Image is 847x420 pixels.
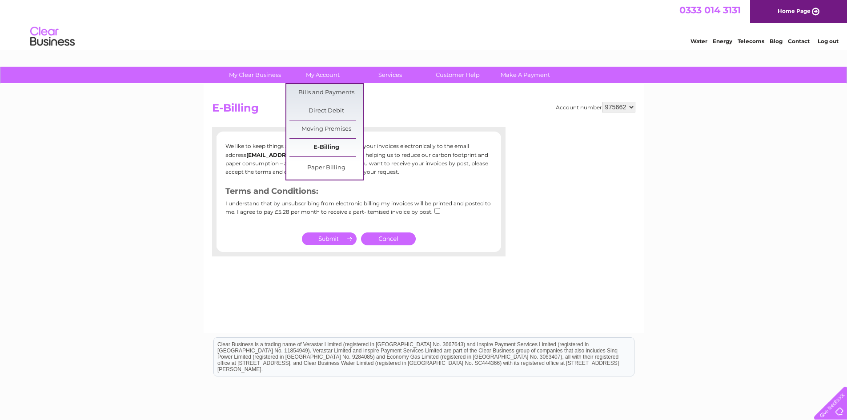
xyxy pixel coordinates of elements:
a: Energy [713,38,732,44]
a: My Account [286,67,359,83]
h3: Terms and Conditions: [225,185,492,200]
a: Customer Help [421,67,494,83]
a: Direct Debit [289,102,363,120]
a: Bills and Payments [289,84,363,102]
img: logo.png [30,23,75,50]
a: Paper Billing [289,159,363,177]
input: Submit [302,232,357,245]
a: Make A Payment [489,67,562,83]
a: Services [353,67,427,83]
h2: E-Billing [212,102,635,119]
a: 0333 014 3131 [679,4,741,16]
a: E-Billing [289,139,363,156]
a: Telecoms [738,38,764,44]
b: [EMAIL_ADDRESS][DOMAIN_NAME] [246,152,345,158]
a: My Clear Business [218,67,292,83]
div: Clear Business is a trading name of Verastar Limited (registered in [GEOGRAPHIC_DATA] No. 3667643... [214,5,634,43]
p: We like to keep things simple. You currently receive your invoices electronically to the email ad... [225,142,492,176]
a: Blog [770,38,783,44]
div: I understand that by unsubscribing from electronic billing my invoices will be printed and posted... [225,200,492,221]
a: Cancel [361,232,416,245]
a: Contact [788,38,810,44]
a: Moving Premises [289,120,363,138]
div: Account number [556,102,635,112]
a: Log out [818,38,839,44]
a: Water [690,38,707,44]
